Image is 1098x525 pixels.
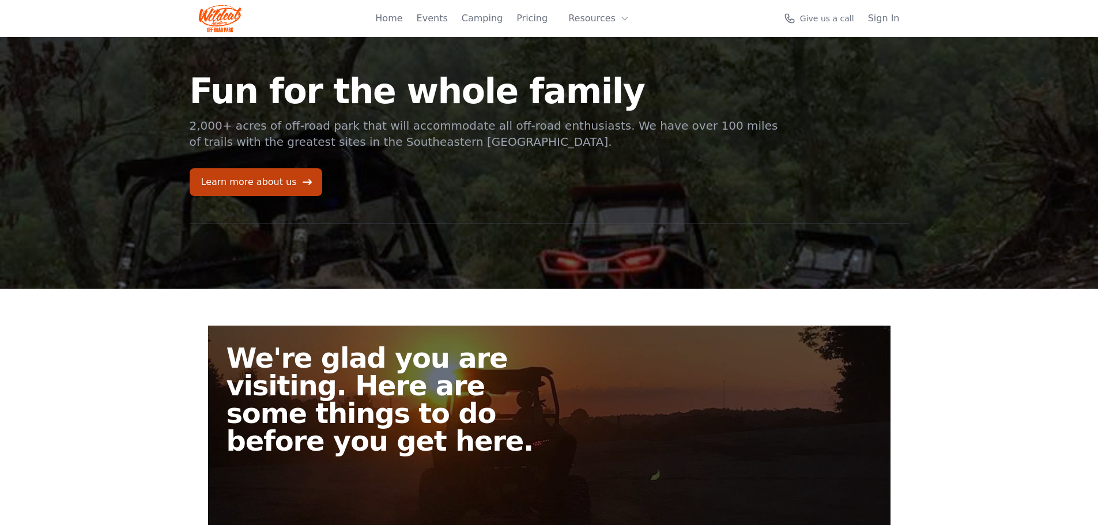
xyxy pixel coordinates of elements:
img: Wildcat Logo [199,5,242,32]
h2: We're glad you are visiting. Here are some things to do before you get here. [227,344,559,455]
a: Pricing [516,12,548,25]
h1: Fun for the whole family [190,74,780,108]
button: Resources [561,7,636,30]
span: Give us a call [800,13,854,24]
a: Events [417,12,448,25]
a: Give us a call [784,13,854,24]
a: Sign In [868,12,900,25]
a: Learn more about us [190,168,322,196]
a: Home [375,12,402,25]
p: 2,000+ acres of off-road park that will accommodate all off-road enthusiasts. We have over 100 mi... [190,118,780,150]
a: Camping [462,12,503,25]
